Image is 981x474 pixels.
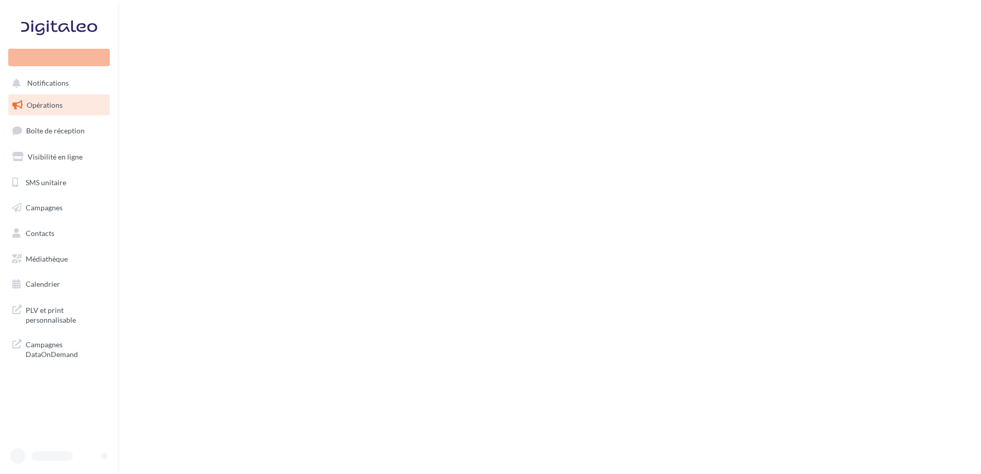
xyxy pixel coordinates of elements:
a: Campagnes DataOnDemand [6,333,112,364]
a: SMS unitaire [6,172,112,193]
a: Campagnes [6,197,112,219]
a: Visibilité en ligne [6,146,112,168]
span: Contacts [26,229,54,238]
span: Campagnes DataOnDemand [26,338,106,360]
span: Opérations [27,101,63,109]
span: Notifications [27,79,69,88]
a: Boîte de réception [6,120,112,142]
a: Médiathèque [6,248,112,270]
a: PLV et print personnalisable [6,299,112,329]
span: Campagnes [26,203,63,212]
a: Contacts [6,223,112,244]
a: Opérations [6,94,112,116]
div: Nouvelle campagne [8,49,110,66]
span: Visibilité en ligne [28,152,83,161]
span: PLV et print personnalisable [26,303,106,325]
a: Calendrier [6,273,112,295]
span: Médiathèque [26,254,68,263]
span: SMS unitaire [26,177,66,186]
span: Calendrier [26,280,60,288]
span: Boîte de réception [26,126,85,135]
